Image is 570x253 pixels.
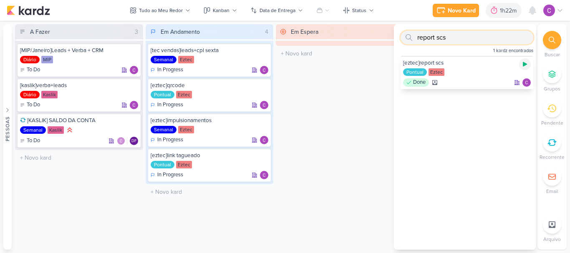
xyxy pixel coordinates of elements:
div: Eztec [176,91,192,98]
div: Responsável: Carlos Lima [260,66,268,74]
img: Carlos Lima [260,101,268,109]
div: Prioridade Alta [66,126,74,134]
p: Done [413,78,426,87]
img: Carlos Lima [260,66,268,74]
p: To Do [27,101,40,109]
div: Pontual [151,91,174,98]
div: [KASLIK] SALDO DA CONTA [20,117,138,124]
p: In Progress [157,136,183,144]
div: [eztec]qrcode [151,82,269,89]
div: In Progress [151,66,183,74]
p: Buscar [545,51,560,58]
div: In Progress [151,101,183,109]
div: Em Andamento [161,28,200,36]
div: Arquivado [432,80,437,85]
div: To Do [20,101,40,109]
img: Carlos Lima [522,78,531,87]
div: Responsável: Carlos Lima [522,78,531,87]
div: In Progress [151,171,183,179]
div: Semanal [151,56,177,63]
div: [MIP/Janeiro]Leads + Verba + CRM [20,47,138,54]
div: Diário [20,56,40,63]
div: 0 [392,28,402,36]
div: To Do [20,66,40,74]
div: Responsável: Carlos Lima [260,101,268,109]
div: Kaslik [41,91,58,98]
img: Carlos Lima [117,137,125,145]
p: Grupos [544,85,560,93]
div: [eztec]report scs [403,59,531,67]
div: Diego Freitas [130,137,138,145]
p: In Progress [157,66,183,74]
div: [eztec]link tagueado [151,152,269,159]
div: Kaslik [48,126,64,134]
div: Eztec [176,161,192,168]
img: Carlos Lima [130,101,138,109]
div: Em Espera [291,28,318,36]
div: Eztec [178,56,194,63]
span: 1 kardz encontrados [493,48,533,54]
div: Eztec [178,126,194,133]
input: + Novo kard [17,152,141,164]
p: To Do [27,137,40,145]
p: Email [546,188,558,195]
div: Responsável: Diego Freitas [130,137,138,145]
div: Ligar relógio [519,58,531,70]
img: kardz.app [7,5,50,15]
div: Colaboradores: Carlos Lima [117,137,127,145]
div: Semanal [151,126,177,133]
p: In Progress [157,101,183,109]
p: To Do [27,66,40,74]
input: + Novo kard [147,186,272,198]
div: [eztec]impulsionamentos [151,117,269,124]
input: + Novo kard [277,48,402,60]
div: [kaslik]verba+leads [20,82,138,89]
div: 1h22m [500,6,519,15]
div: Responsável: Carlos Lima [260,171,268,179]
div: Novo Kard [448,6,476,15]
img: Carlos Lima [260,136,268,144]
div: In Progress [151,136,183,144]
p: Pendente [541,119,563,127]
img: Carlos Lima [130,66,138,74]
li: Ctrl + F [537,31,567,58]
p: In Progress [157,171,183,179]
p: Arquivo [543,235,561,243]
p: Recorrente [540,153,565,161]
button: Pessoas [3,24,12,250]
div: Responsável: Carlos Lima [260,136,268,144]
img: Carlos Lima [260,171,268,179]
div: Pessoas [4,116,11,141]
div: Responsável: Carlos Lima [130,101,138,109]
div: Done [403,78,429,87]
img: Carlos Lima [543,5,555,16]
div: Semanal [20,126,46,134]
input: Busque por kardz [401,31,533,44]
div: Pontual [151,161,174,168]
div: A Fazer [30,28,50,36]
div: Eztec [429,68,444,76]
div: MIP [41,56,53,63]
p: DF [131,139,136,143]
div: To Do [20,137,40,145]
div: Diário [20,91,40,98]
div: 4 [262,28,272,36]
div: Responsável: Carlos Lima [130,66,138,74]
button: Novo Kard [433,4,479,17]
div: [tec vendas]leads+cpl sexta [151,47,269,54]
div: 3 [131,28,141,36]
div: Pontual [403,68,427,76]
